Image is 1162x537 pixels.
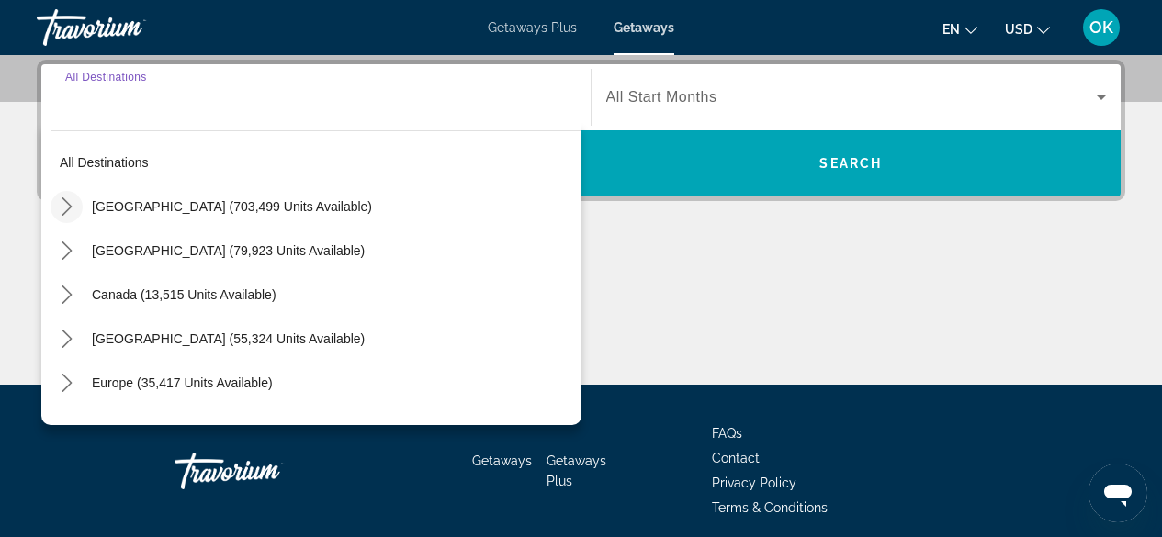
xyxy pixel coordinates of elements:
[92,331,365,346] span: [GEOGRAPHIC_DATA] (55,324 units available)
[1089,464,1147,522] iframe: Button to launch messaging window
[581,130,1122,196] button: Search
[83,234,581,267] button: Select destination: Mexico (79,923 units available)
[92,243,365,258] span: [GEOGRAPHIC_DATA] (79,923 units available)
[712,451,760,465] a: Contact
[92,287,276,302] span: Canada (13,515 units available)
[942,22,960,37] span: en
[83,190,581,223] button: Select destination: United States (703,499 units available)
[1089,18,1113,37] span: OK
[488,20,577,35] a: Getaways Plus
[472,453,532,468] a: Getaways
[83,410,581,443] button: Select destination: Australia (3,096 units available)
[712,426,742,441] a: FAQs
[51,235,83,267] button: Toggle Mexico (79,923 units available) submenu
[92,199,372,214] span: [GEOGRAPHIC_DATA] (703,499 units available)
[175,443,358,498] a: Go Home
[65,87,567,109] input: Select destination
[51,411,83,443] button: Toggle Australia (3,096 units available) submenu
[65,71,147,83] span: All Destinations
[942,16,977,42] button: Change language
[83,278,581,311] button: Select destination: Canada (13,515 units available)
[712,475,796,490] a: Privacy Policy
[51,367,83,399] button: Toggle Europe (35,417 units available) submenu
[1005,16,1050,42] button: Change currency
[1005,22,1032,37] span: USD
[83,366,581,399] button: Select destination: Europe (35,417 units available)
[92,375,273,390] span: Europe (35,417 units available)
[614,20,674,35] a: Getaways
[51,146,581,179] button: Select destination: All destinations
[1077,8,1125,47] button: User Menu
[547,453,606,488] a: Getaways Plus
[819,156,882,171] span: Search
[51,279,83,311] button: Toggle Canada (13,515 units available) submenu
[41,64,1121,196] div: Search widget
[606,89,717,105] span: All Start Months
[712,500,828,515] a: Terms & Conditions
[51,323,83,355] button: Toggle Caribbean & Atlantic Islands (55,324 units available) submenu
[60,155,149,170] span: All destinations
[83,322,581,355] button: Select destination: Caribbean & Atlantic Islands (55,324 units available)
[41,121,581,425] div: Destination options
[51,191,83,223] button: Toggle United States (703,499 units available) submenu
[37,4,220,51] a: Travorium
